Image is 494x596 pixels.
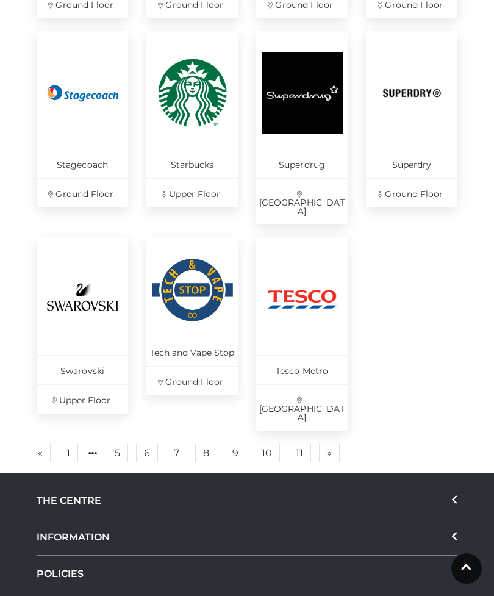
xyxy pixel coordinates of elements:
a: 5 [107,443,128,462]
p: Swarovski [37,355,128,384]
a: Tesco Metro [GEOGRAPHIC_DATA] [256,237,348,431]
a: 7 [166,443,187,462]
a: Previous [30,443,51,462]
div: THE CENTRE [37,483,457,519]
a: Tech and Vape Stop Ground Floor [146,237,238,395]
a: Stagecoach Ground Floor [37,31,128,207]
p: Stagecoach [37,149,128,178]
span: » [327,448,332,457]
p: Ground Floor [366,178,457,207]
p: Tesco Metro [256,355,348,384]
a: 6 [136,443,158,462]
p: Superdrug [256,149,348,178]
p: [GEOGRAPHIC_DATA] [256,384,348,431]
p: Upper Floor [146,178,238,207]
span: « [38,448,43,457]
p: [GEOGRAPHIC_DATA] [256,178,348,224]
a: POLICIES [37,556,457,592]
p: Upper Floor [37,384,128,414]
p: Tech and Vape Stop [146,337,238,366]
a: 1 [59,443,78,462]
a: 9 [225,443,246,463]
a: 8 [195,443,217,462]
p: Ground Floor [37,178,128,207]
p: Ground Floor [146,366,238,395]
a: Superdry Ground Floor [366,31,457,207]
div: INFORMATION [37,519,457,556]
a: Superdrug [GEOGRAPHIC_DATA] [256,31,348,224]
a: Next [319,443,340,462]
p: Starbucks [146,149,238,178]
p: Superdry [366,149,457,178]
a: Swarovski Upper Floor [37,237,128,414]
a: Starbucks Upper Floor [146,31,238,207]
a: 10 [254,443,280,462]
a: 11 [288,443,311,462]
